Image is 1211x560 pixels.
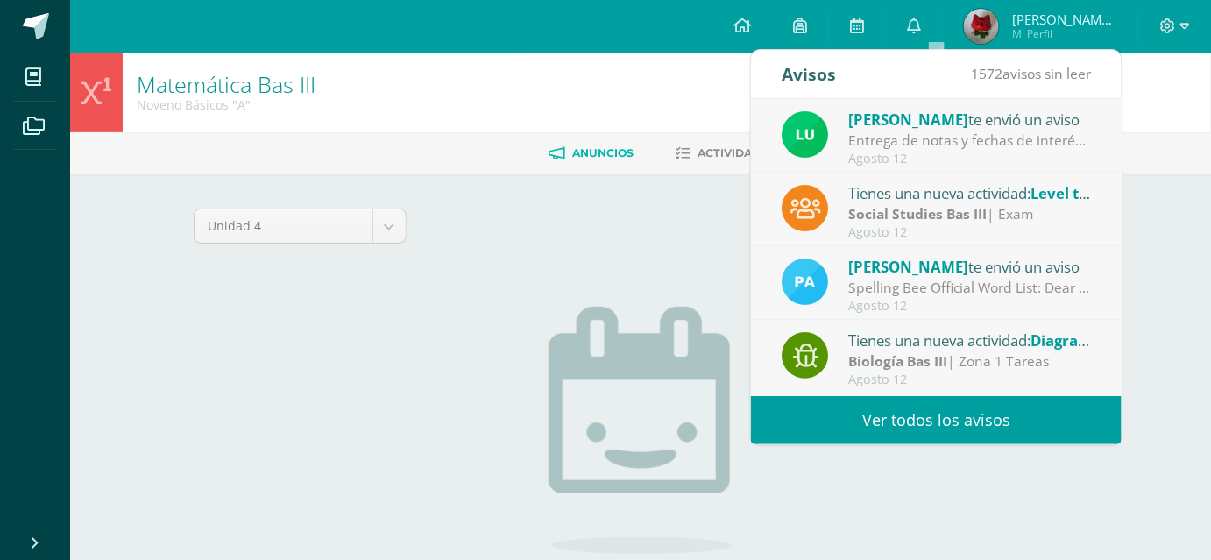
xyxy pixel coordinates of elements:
img: no_activities.png [549,307,733,554]
div: Agosto 12 [848,299,1092,314]
span: avisos sin leer [971,64,1091,83]
a: Anuncios [549,139,634,167]
img: 16d00d6a61aad0e8a558f8de8df831eb.png [782,259,828,305]
span: 1572 [971,64,1002,83]
div: te envió un aviso [848,255,1092,278]
img: 53bca0dbb1463a79da423530a0daa3ed.png [964,9,999,44]
span: [PERSON_NAME] [PERSON_NAME] [1012,11,1117,28]
a: Matemática Bas III [137,69,315,99]
div: te envió un aviso [848,108,1092,131]
span: Level test [1030,183,1101,203]
h1: Matemática Bas III [137,72,315,96]
div: Entrega de notas y fechas de interés: Buenos días estimada comunidad. Espero que se encuentren mu... [848,131,1092,151]
span: [PERSON_NAME] [848,257,968,277]
div: | Exam [848,204,1092,224]
div: Tienes una nueva actividad: [848,329,1092,351]
strong: Biología Bas III [848,351,947,371]
img: 54f82b4972d4d37a72c9d8d1d5f4dac6.png [782,111,828,158]
span: Diagramas de flujo [1030,330,1166,351]
span: Actividades [698,146,775,159]
div: Agosto 12 [848,225,1092,240]
span: [PERSON_NAME] [848,110,968,130]
div: | Zona 1 Tareas [848,351,1092,372]
div: Noveno Básicos 'A' [137,96,315,113]
div: Spelling Bee Official Word List: Dear Students, Attached you will find the official word list for... [848,278,1092,298]
strong: Social Studies Bas III [848,204,987,223]
a: Ver todos los avisos [751,396,1122,444]
div: Agosto 12 [848,372,1092,387]
div: Avisos [782,50,836,98]
div: Tienes una nueva actividad: [848,181,1092,204]
div: Agosto 12 [848,152,1092,167]
a: Actividades [676,139,775,167]
span: Anuncios [572,146,634,159]
span: Mi Perfil [1012,26,1117,41]
span: Unidad 4 [208,209,359,243]
a: Unidad 4 [195,209,406,243]
label: Publicaciones [572,209,1087,222]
